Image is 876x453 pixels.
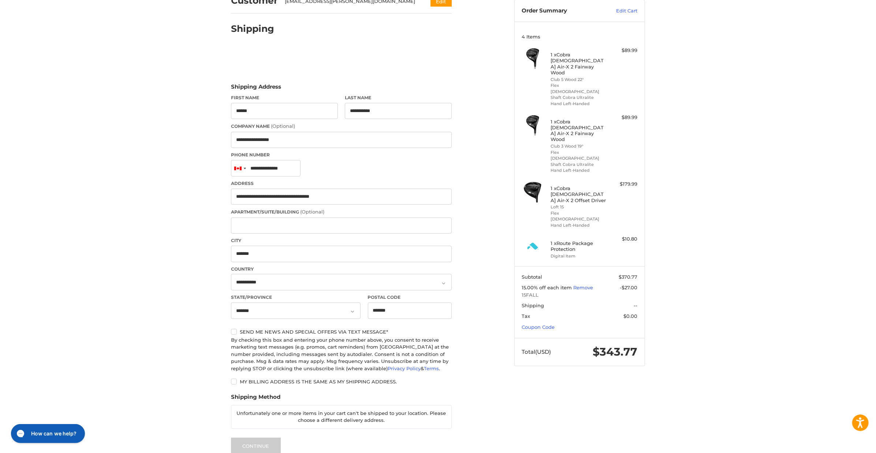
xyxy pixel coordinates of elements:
small: (Optional) [300,209,324,215]
div: $89.99 [609,47,638,54]
label: State/Province [231,294,361,301]
h4: 1 x Cobra [DEMOGRAPHIC_DATA] Air-X 2 Fairway Wood [551,52,607,75]
h3: Order Summary [522,7,601,15]
label: Address [231,180,452,187]
small: (Optional) [271,123,295,129]
li: Shaft Cobra Ultralite [551,94,607,101]
li: Flex [DEMOGRAPHIC_DATA] [551,149,607,161]
h4: 1 x Cobra [DEMOGRAPHIC_DATA] Air-X 2 Fairway Wood [551,119,607,142]
label: Phone Number [231,152,452,158]
li: Club 5 Wood 22° [551,77,607,83]
span: -$27.00 [620,285,638,290]
li: Hand Left-Handed [551,167,607,174]
li: Shaft Cobra Ultralite [551,161,607,168]
div: $179.99 [609,181,638,188]
span: $343.77 [593,345,638,359]
h2: Shipping [231,23,274,34]
div: $89.99 [609,114,638,121]
label: City [231,237,452,244]
label: Postal Code [368,294,452,301]
div: By checking this box and entering your phone number above, you consent to receive marketing text ... [231,337,452,372]
a: Remove [574,285,593,290]
a: Coupon Code [522,324,555,330]
legend: Shipping Address [231,83,281,94]
a: Edit Cart [601,7,638,15]
li: Hand Left-Handed [551,222,607,229]
span: 15FALL [522,292,638,299]
iframe: Gorgias live chat messenger [7,422,87,446]
label: Last Name [345,94,452,101]
label: Company Name [231,123,452,130]
li: Club 3 Wood 19° [551,143,607,149]
a: Privacy Policy [388,365,421,371]
span: Tax [522,313,530,319]
span: Shipping [522,302,544,308]
span: $370.77 [619,274,638,280]
span: -- [634,302,638,308]
li: Flex [DEMOGRAPHIC_DATA] [551,210,607,222]
label: Country [231,266,452,272]
span: 15.00% off each item [522,285,574,290]
span: $0.00 [624,313,638,319]
a: Terms [424,365,439,371]
h3: 4 Items [522,34,638,40]
li: Digital Item [551,253,607,259]
h4: 1 x Route Package Protection [551,240,607,252]
div: $10.80 [609,235,638,243]
label: First Name [231,94,338,101]
p: Unfortunately one or more items in your cart can't be shipped to your location. Please choose a d... [231,406,451,428]
label: My billing address is the same as my shipping address. [231,379,452,385]
h4: 1 x Cobra [DEMOGRAPHIC_DATA] Air-X 2 Offset Driver [551,185,607,203]
li: Flex [DEMOGRAPHIC_DATA] [551,82,607,94]
span: Total (USD) [522,348,551,355]
li: Loft 15 [551,204,607,210]
div: Canada: +1 [231,160,248,176]
span: Subtotal [522,274,543,280]
li: Hand Left-Handed [551,101,607,107]
legend: Shipping Method [231,393,280,405]
label: Apartment/Suite/Building [231,208,452,216]
label: Send me news and special offers via text message* [231,329,452,335]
